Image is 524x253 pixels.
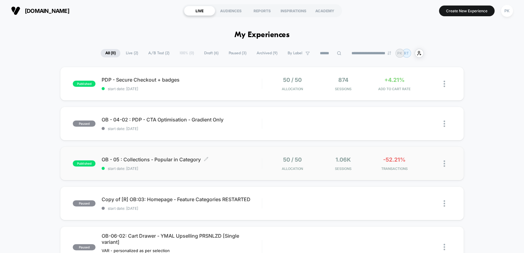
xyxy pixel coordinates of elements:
[235,31,289,40] h1: My Experiences
[319,87,367,91] span: Sessions
[144,49,174,57] span: A/B Test ( 2 )
[215,6,246,16] div: AUDIENCES
[102,248,170,253] span: VAR - personalized as per selection
[184,6,215,16] div: LIVE
[404,51,409,56] p: RT
[283,77,302,83] span: 50 / 50
[102,77,262,83] span: PDP - Secure Checkout + badges
[288,51,302,56] span: By Label
[102,117,262,123] span: OB - 04-02 : PDP - CTA Optimisation - Gradient Only
[370,87,418,91] span: ADD TO CART RATE
[101,49,120,57] span: All ( 11 )
[102,196,262,202] span: Copy of [R] OB:03: Homepage - Feature Categories RESTARTED
[444,200,445,207] img: close
[439,6,495,16] button: Create New Experience
[9,6,71,16] button: [DOMAIN_NAME]
[282,167,303,171] span: Allocation
[121,49,143,57] span: Live ( 2 )
[11,6,20,15] img: Visually logo
[25,8,69,14] span: [DOMAIN_NAME]
[397,51,402,56] p: PK
[102,156,262,163] span: OB - 05 : Collections - Popular in Category
[319,167,367,171] span: Sessions
[73,81,95,87] span: published
[338,77,348,83] span: 874
[501,5,513,17] div: PK
[102,126,262,131] span: start date: [DATE]
[102,86,262,91] span: start date: [DATE]
[73,121,95,127] span: paused
[102,206,262,211] span: start date: [DATE]
[309,6,340,16] div: ACADEMY
[383,156,406,163] span: -52.21%
[73,200,95,206] span: paused
[499,5,515,17] button: PK
[282,87,303,91] span: Allocation
[224,49,251,57] span: Paused ( 3 )
[252,49,282,57] span: Archived ( 9 )
[444,121,445,127] img: close
[73,244,95,250] span: paused
[387,51,391,55] img: end
[384,77,404,83] span: +4.21%
[102,233,262,245] span: OB-06-02: Cart Drawer - YMAL Upselling PRSNLZD [Single variant]
[444,160,445,167] img: close
[200,49,223,57] span: Draft ( 6 )
[246,6,278,16] div: REPORTS
[444,244,445,250] img: close
[102,166,262,171] span: start date: [DATE]
[73,160,95,167] span: published
[370,167,418,171] span: TRANSACTIONS
[444,81,445,87] img: close
[283,156,302,163] span: 50 / 50
[278,6,309,16] div: INSPIRATIONS
[336,156,351,163] span: 1.06k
